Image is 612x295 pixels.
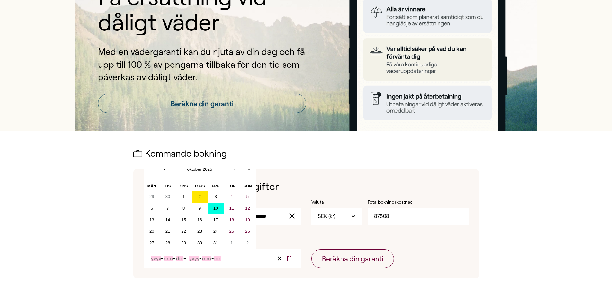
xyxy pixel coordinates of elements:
[98,94,306,113] a: Beräkna din garanti
[311,249,394,268] button: Beräkna din garanti
[181,217,186,222] abbr: 15 oktober 2025
[164,256,173,261] input: Month
[224,203,240,214] button: 11 oktober 2025
[199,194,201,199] abbr: 2 oktober 2025
[368,208,469,225] input: Total bokningskostnad
[176,237,192,249] button: 29 oktober 2025
[144,214,160,226] button: 13 oktober 2025
[288,208,301,225] button: clear value
[182,206,185,211] abbr: 8 oktober 2025
[318,213,335,220] span: SEK (kr)
[158,162,172,176] button: ‹
[240,237,256,249] button: 2 november 2025
[245,217,250,222] abbr: 19 oktober 2025
[208,214,224,226] button: 17 oktober 2025
[149,217,154,222] abbr: 13 oktober 2025
[160,203,176,214] button: 7 oktober 2025
[144,237,160,249] button: 27 oktober 2025
[224,191,240,203] button: 4 oktober 2025
[192,191,208,203] button: 2 oktober 2025
[165,194,170,199] abbr: 30 september 2025
[230,240,233,245] abbr: 1 november 2025
[242,162,256,176] button: »
[192,214,208,226] button: 16 oktober 2025
[149,240,154,245] abbr: 27 oktober 2025
[165,229,170,234] abbr: 21 oktober 2025
[224,226,240,237] button: 25 oktober 2025
[214,194,217,199] abbr: 3 oktober 2025
[227,184,235,188] abbr: lördag
[244,184,252,188] abbr: söndag
[160,191,176,203] button: 30 september 2025
[246,194,249,199] abbr: 5 oktober 2025
[192,226,208,237] button: 23 oktober 2025
[214,256,221,261] input: Day
[144,179,469,194] h1: Ange dina bokningsuppgifter
[285,254,295,263] button: Toggle calendar
[246,240,249,245] abbr: 2 november 2025
[165,184,171,188] abbr: tisdag
[165,217,170,222] abbr: 14 oktober 2025
[183,256,188,261] span: –
[176,226,192,237] button: 22 oktober 2025
[229,206,234,211] abbr: 11 oktober 2025
[151,206,153,211] abbr: 6 oktober 2025
[187,167,212,172] span: oktober 2025
[240,203,256,214] button: 12 oktober 2025
[245,229,250,234] abbr: 26 oktober 2025
[197,229,202,234] abbr: 23 oktober 2025
[240,191,256,203] button: 5 oktober 2025
[192,203,208,214] button: 9 oktober 2025
[149,229,154,234] abbr: 20 oktober 2025
[133,149,479,159] h2: Kommande bokning
[197,217,202,222] abbr: 16 oktober 2025
[311,199,362,205] label: Valuta
[176,203,192,214] button: 8 oktober 2025
[240,226,256,237] button: 26 oktober 2025
[202,256,211,261] input: Month
[199,206,201,211] abbr: 9 oktober 2025
[227,162,242,176] button: ›
[149,194,154,199] abbr: 29 september 2025
[144,203,160,214] button: 6 oktober 2025
[176,191,192,203] button: 1 oktober 2025
[147,184,156,188] abbr: måndag
[192,237,208,249] button: 30 oktober 2025
[166,206,169,211] abbr: 7 oktober 2025
[160,237,176,249] button: 28 oktober 2025
[173,256,176,261] span: -
[224,237,240,249] button: 1 november 2025
[199,256,202,261] span: -
[368,199,432,205] label: Total bokningskostnad
[165,240,170,245] abbr: 28 oktober 2025
[213,229,218,234] abbr: 24 oktober 2025
[151,256,161,261] input: Year
[208,237,224,249] button: 31 oktober 2025
[230,194,233,199] abbr: 4 oktober 2025
[208,191,224,203] button: 3 oktober 2025
[182,194,185,199] abbr: 1 oktober 2025
[144,162,158,176] button: «
[212,184,219,188] abbr: fredag
[213,240,218,245] abbr: 31 oktober 2025
[211,256,214,261] span: -
[213,206,218,211] abbr: 10 oktober 2025
[160,226,176,237] button: 21 oktober 2025
[197,240,202,245] abbr: 30 oktober 2025
[176,256,183,261] input: Day
[181,229,186,234] abbr: 22 oktober 2025
[176,214,192,226] button: 15 oktober 2025
[208,203,224,214] button: 10 oktober 2025
[181,240,186,245] abbr: 29 oktober 2025
[144,226,160,237] button: 20 oktober 2025
[224,214,240,226] button: 18 oktober 2025
[161,256,164,261] span: -
[229,229,234,234] abbr: 25 oktober 2025
[208,226,224,237] button: 24 oktober 2025
[144,191,160,203] button: 29 september 2025
[180,184,188,188] abbr: onsdag
[189,256,200,261] input: Year
[229,217,234,222] abbr: 18 oktober 2025
[194,184,205,188] abbr: torsdag
[213,217,218,222] abbr: 17 oktober 2025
